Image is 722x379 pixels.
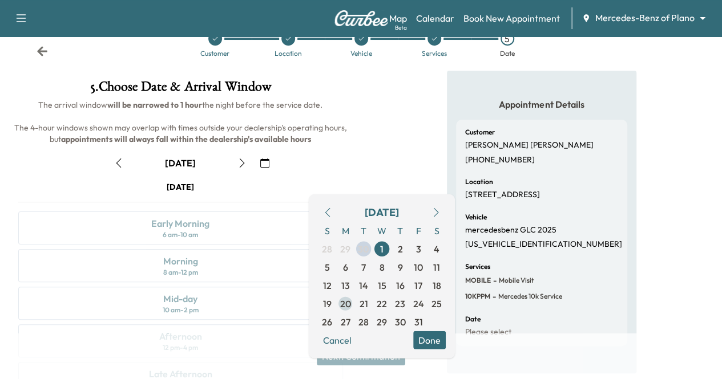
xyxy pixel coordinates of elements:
[323,279,332,292] span: 12
[427,222,446,240] span: S
[340,242,350,256] span: 29
[340,297,351,311] span: 20
[465,214,487,221] h6: Vehicle
[373,222,391,240] span: W
[318,222,336,240] span: S
[350,50,372,57] div: Vehicle
[341,315,350,329] span: 27
[431,297,442,311] span: 25
[395,315,406,329] span: 30
[465,263,490,270] h6: Services
[465,190,540,200] p: [STREET_ADDRESS]
[360,297,368,311] span: 21
[14,100,349,144] span: The arrival window the night before the service date. The 4-hour windows shown may overlap with t...
[465,239,622,250] p: [US_VEHICLE_IDENTIFICATION_NUMBER]
[433,260,440,274] span: 11
[391,222,409,240] span: T
[37,46,48,57] div: Back
[343,260,348,274] span: 6
[378,279,386,292] span: 15
[414,279,422,292] span: 17
[322,315,332,329] span: 26
[465,129,495,136] h6: Customer
[9,80,352,99] h1: 5 . Choose Date & Arrival Window
[341,279,350,292] span: 13
[389,11,407,25] a: MapBeta
[465,316,481,323] h6: Date
[365,205,399,221] div: [DATE]
[167,181,194,193] div: [DATE]
[396,279,405,292] span: 16
[395,297,405,311] span: 23
[165,157,196,169] div: [DATE]
[465,327,511,337] p: Please select
[377,315,387,329] span: 29
[456,98,627,111] h5: Appointment Details
[398,242,403,256] span: 2
[501,32,514,46] div: 5
[497,276,534,285] span: Mobile Visit
[107,100,202,110] b: will be narrowed to 1 hour
[465,292,490,301] span: 10KPPM
[463,11,560,25] a: Book New Appointment
[413,331,446,349] button: Done
[318,331,357,349] button: Cancel
[496,292,562,301] span: Mercedes 10k Service
[465,178,493,185] h6: Location
[413,297,424,311] span: 24
[359,279,368,292] span: 14
[395,23,407,32] div: Beta
[416,11,454,25] a: Calendar
[380,242,384,256] span: 1
[358,242,369,256] span: 30
[358,315,369,329] span: 28
[398,260,403,274] span: 9
[595,11,695,25] span: Mercedes-Benz of Plano
[323,297,332,311] span: 19
[500,50,515,57] div: Date
[490,291,496,302] span: -
[414,315,423,329] span: 31
[465,276,491,285] span: MOBILE
[336,222,354,240] span: M
[200,50,229,57] div: Customer
[491,275,497,286] span: -
[465,140,594,150] p: [PERSON_NAME] [PERSON_NAME]
[414,260,423,274] span: 10
[422,50,447,57] div: Services
[61,134,311,144] b: appointments will always fall within the dealership's available hours
[354,222,373,240] span: T
[434,242,439,256] span: 4
[377,297,387,311] span: 22
[433,279,441,292] span: 18
[334,10,389,26] img: Curbee Logo
[275,50,302,57] div: Location
[409,222,427,240] span: F
[361,260,366,274] span: 7
[465,225,556,235] p: mercedesbenz GLC 2025
[416,242,421,256] span: 3
[325,260,330,274] span: 5
[380,260,385,274] span: 8
[322,242,332,256] span: 28
[465,155,535,165] p: [PHONE_NUMBER]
